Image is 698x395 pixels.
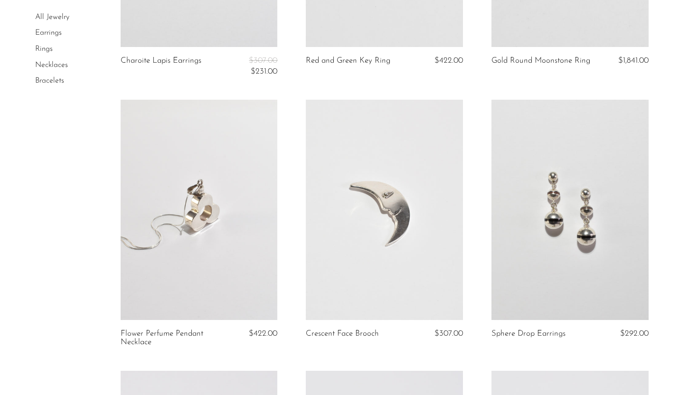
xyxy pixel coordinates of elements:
span: $1,841.00 [618,56,649,65]
a: Red and Green Key Ring [306,56,390,65]
a: Charoite Lapis Earrings [121,56,201,76]
span: $422.00 [434,56,463,65]
span: $422.00 [249,329,277,338]
span: $307.00 [434,329,463,338]
a: Earrings [35,29,62,37]
span: $307.00 [249,56,277,65]
a: Bracelets [35,77,64,85]
a: Crescent Face Brooch [306,329,379,338]
a: Gold Round Moonstone Ring [491,56,590,65]
span: $292.00 [620,329,649,338]
a: Sphere Drop Earrings [491,329,566,338]
span: $231.00 [251,67,277,75]
a: Flower Perfume Pendant Necklace [121,329,225,347]
a: All Jewelry [35,13,69,21]
a: Rings [35,45,53,53]
a: Necklaces [35,61,68,69]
